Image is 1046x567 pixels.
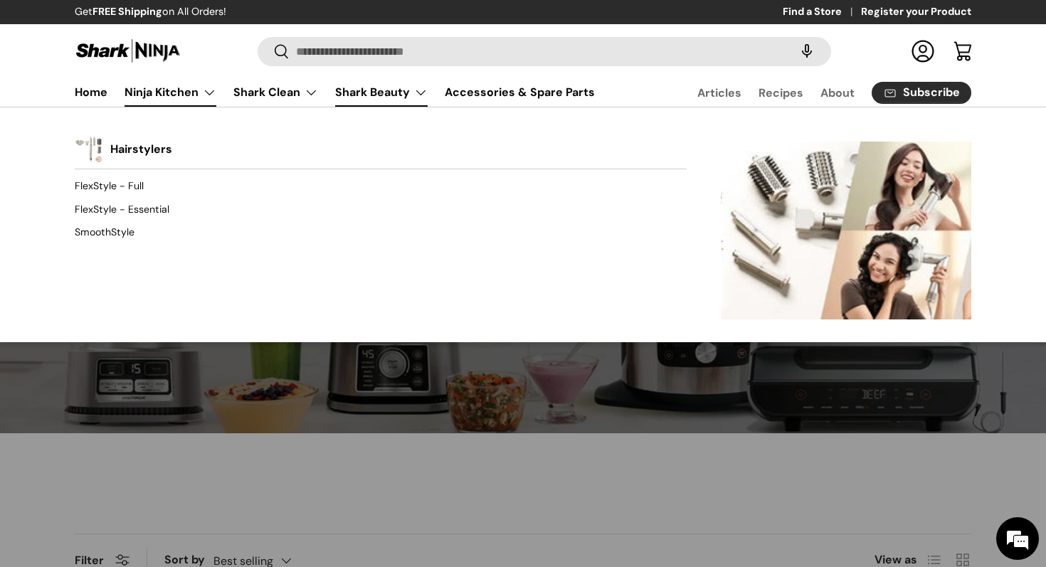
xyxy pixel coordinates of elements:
nav: Secondary [663,78,971,107]
textarea: Type your message and hit 'Enter' [7,388,271,438]
summary: Ninja Kitchen [116,78,225,107]
a: Find a Store [783,4,861,20]
img: Shark Ninja Philippines [75,37,181,65]
strong: FREE Shipping [93,5,162,18]
a: Articles [697,79,741,107]
a: Accessories & Spare Parts [445,78,595,106]
span: Subscribe [903,87,960,98]
speech-search-button: Search by voice [784,36,830,67]
a: Subscribe [872,82,971,104]
summary: Shark Beauty [327,78,436,107]
nav: Primary [75,78,595,107]
summary: Shark Clean [225,78,327,107]
a: Register your Product [861,4,971,20]
a: Home [75,78,107,106]
span: We're online! [83,179,196,323]
p: Get on All Orders! [75,4,226,20]
div: Minimize live chat window [233,7,268,41]
a: About [820,79,855,107]
div: Chat with us now [74,80,239,98]
a: Recipes [759,79,803,107]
